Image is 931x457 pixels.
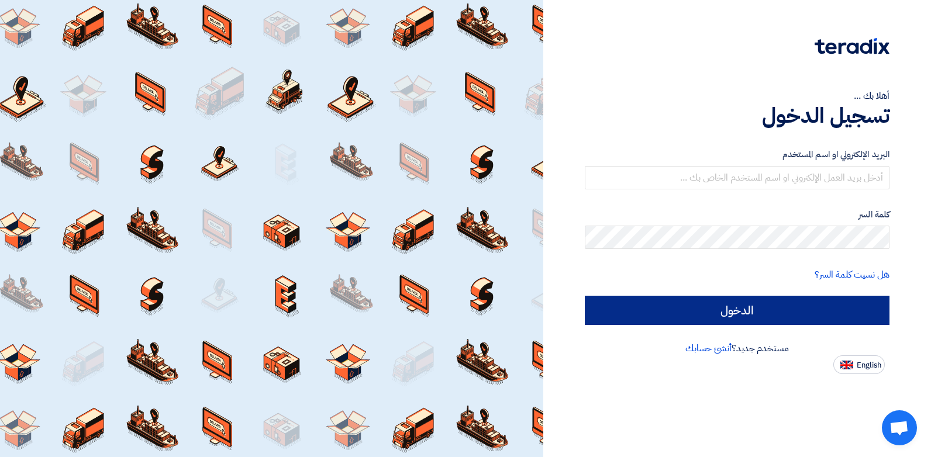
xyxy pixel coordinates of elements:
div: أهلا بك ... [585,89,889,103]
a: Open chat [882,410,917,445]
h1: تسجيل الدخول [585,103,889,129]
label: كلمة السر [585,208,889,221]
div: مستخدم جديد؟ [585,341,889,355]
img: en-US.png [840,361,853,369]
input: أدخل بريد العمل الإلكتروني او اسم المستخدم الخاص بك ... [585,166,889,189]
input: الدخول [585,296,889,325]
button: English [833,355,885,374]
span: English [857,361,881,369]
a: أنشئ حسابك [685,341,732,355]
label: البريد الإلكتروني او اسم المستخدم [585,148,889,161]
a: هل نسيت كلمة السر؟ [815,268,889,282]
img: Teradix logo [815,38,889,54]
